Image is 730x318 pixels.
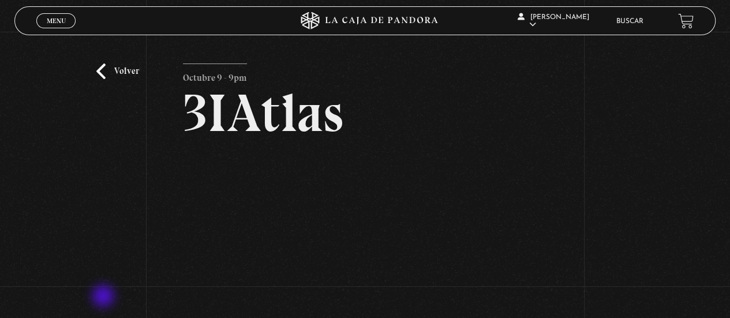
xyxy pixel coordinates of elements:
[518,14,589,28] span: [PERSON_NAME]
[678,13,694,29] a: View your shopping cart
[616,18,643,25] a: Buscar
[47,17,66,24] span: Menu
[183,63,247,87] p: Octubre 9 - 9pm
[183,87,547,140] h2: 3IAtlas
[43,27,70,35] span: Cerrar
[96,63,139,79] a: Volver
